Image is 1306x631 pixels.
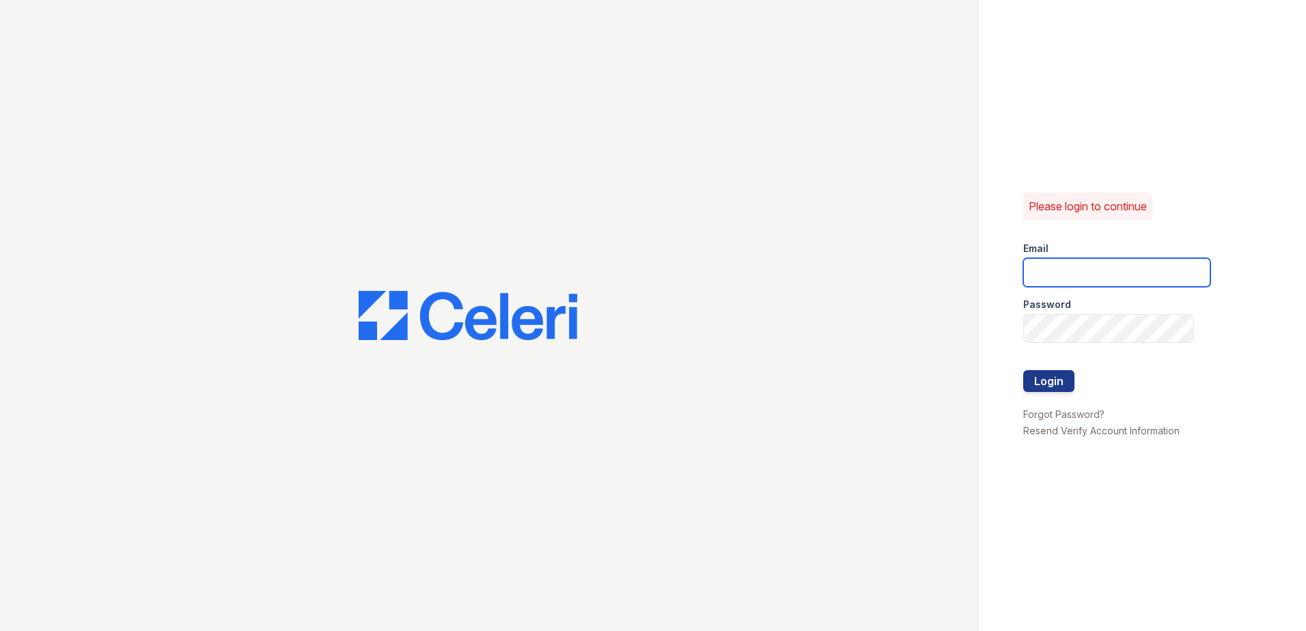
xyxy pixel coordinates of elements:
a: Forgot Password? [1023,408,1104,420]
label: Email [1023,242,1048,255]
a: Resend Verify Account Information [1023,425,1180,436]
label: Password [1023,298,1071,311]
p: Please login to continue [1029,198,1147,214]
img: CE_Logo_Blue-a8612792a0a2168367f1c8372b55b34899dd931a85d93a1a3d3e32e68fde9ad4.png [359,291,577,340]
button: Login [1023,370,1074,392]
